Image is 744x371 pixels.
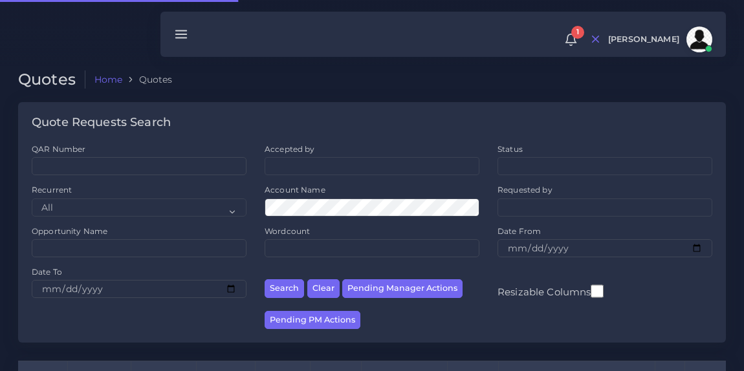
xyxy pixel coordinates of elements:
label: Wordcount [265,226,310,237]
label: Recurrent [32,184,72,195]
h2: Quotes [18,70,85,89]
button: Clear [307,279,340,298]
label: Date To [32,266,62,277]
button: Pending PM Actions [265,311,360,330]
label: QAR Number [32,143,85,154]
label: Date From [498,226,541,237]
a: Home [94,73,123,86]
span: [PERSON_NAME] [608,36,679,44]
label: Resizable Columns [498,283,604,299]
li: Quotes [122,73,172,86]
label: Requested by [498,184,553,195]
a: 1 [560,33,582,47]
img: avatar [686,26,712,52]
button: Pending Manager Actions [342,279,463,298]
input: Resizable Columns [591,283,604,299]
label: Accepted by [265,143,315,154]
h4: Quote Requests Search [32,116,171,130]
label: Account Name [265,184,325,195]
span: 1 [571,26,584,39]
label: Status [498,143,523,154]
label: Opportunity Name [32,226,107,237]
a: [PERSON_NAME]avatar [602,26,717,52]
button: Search [265,279,304,298]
